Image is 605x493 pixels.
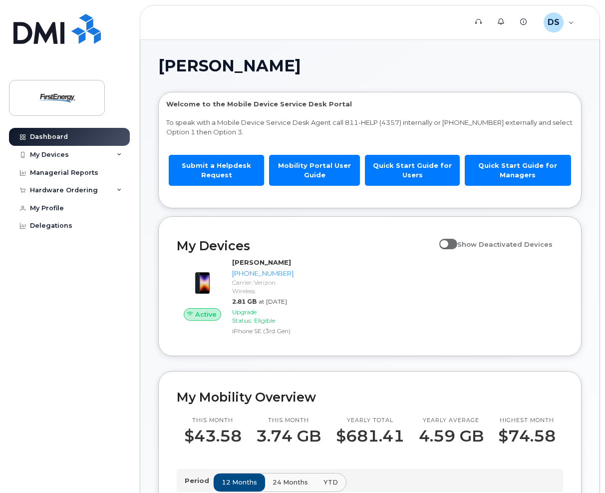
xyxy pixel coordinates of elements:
[259,298,287,305] span: at [DATE]
[166,118,574,136] p: To speak with a Mobile Device Service Desk Agent call 811-HELP (4357) internally or [PHONE_NUMBER...
[232,258,291,266] strong: [PERSON_NAME]
[498,417,556,425] p: Highest month
[232,327,294,335] div: iPhone SE (3rd Gen)
[336,427,404,445] p: $681.41
[273,478,308,487] span: 24 months
[254,317,275,324] span: Eligible
[232,278,294,295] div: Carrier: Verizon Wireless
[439,235,447,243] input: Show Deactivated Devices
[419,417,484,425] p: Yearly average
[232,269,294,278] div: [PHONE_NUMBER]
[232,298,257,305] span: 2.81 GB
[185,263,220,298] img: image20231002-3703462-1angbar.jpeg
[498,427,556,445] p: $74.58
[336,417,404,425] p: Yearly total
[256,427,321,445] p: 3.74 GB
[185,476,213,486] p: Period
[419,427,484,445] p: 4.59 GB
[232,308,257,324] span: Upgrade Status:
[269,155,360,185] a: Mobility Portal User Guide
[166,99,574,109] p: Welcome to the Mobile Device Service Desk Portal
[177,390,563,405] h2: My Mobility Overview
[177,238,434,253] h2: My Devices
[457,240,553,248] span: Show Deactivated Devices
[184,417,242,425] p: This month
[365,155,460,185] a: Quick Start Guide for Users
[184,427,242,445] p: $43.58
[169,155,264,185] a: Submit a Helpdesk Request
[158,58,301,73] span: [PERSON_NAME]
[465,155,571,185] a: Quick Start Guide for Managers
[562,450,598,486] iframe: Messenger Launcher
[195,310,217,319] span: Active
[177,258,298,338] a: Active[PERSON_NAME][PHONE_NUMBER]Carrier: Verizon Wireless2.81 GBat [DATE]Upgrade Status:Eligible...
[256,417,321,425] p: This month
[323,478,338,487] span: YTD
